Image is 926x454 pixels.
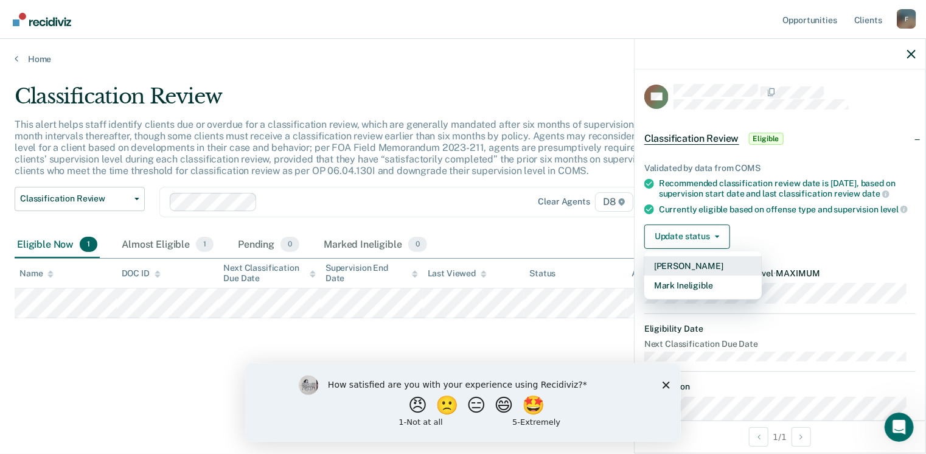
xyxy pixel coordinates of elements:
div: Clear agents [538,197,590,207]
img: Recidiviz [13,13,71,26]
div: Supervision End Date [325,263,418,284]
dt: Eligibility Date [644,324,916,334]
span: Classification Review [644,133,739,145]
dt: Recommended Supervision Level MAXIMUM [644,268,916,279]
div: Last Viewed [428,268,487,279]
div: Validated by data from COMS [644,163,916,173]
span: 1 [80,237,97,253]
div: Marked Ineligible [321,232,430,259]
div: F [897,9,916,29]
span: 0 [408,237,427,253]
button: Previous Opportunity [749,427,768,447]
div: Assigned to [632,268,689,279]
span: Classification Review [20,194,130,204]
div: Currently eligible based on offense type and supervision [659,204,916,215]
div: Name [19,268,54,279]
a: Home [15,54,911,65]
button: Update status [644,225,730,249]
dt: Next Classification Due Date [644,339,916,349]
span: • [773,268,776,278]
span: level [880,204,908,214]
div: Eligible Now [15,232,100,259]
dt: Supervision [644,382,916,392]
div: Next Classification Due Date [223,263,316,284]
div: Pending [235,232,302,259]
span: D8 [595,192,633,212]
iframe: Intercom live chat [885,413,914,442]
div: 1 / 1 [635,421,925,453]
span: date [862,189,889,198]
button: Next Opportunity [792,427,811,447]
div: Classification ReviewEligible [635,119,925,158]
span: 0 [280,237,299,253]
p: This alert helps staff identify clients due or overdue for a classification review, which are gen... [15,119,706,177]
div: Status [529,268,555,279]
button: Mark Ineligible [644,276,762,295]
div: Almost Eligible [119,232,216,259]
button: [PERSON_NAME] [644,256,762,276]
iframe: Survey by Kim from Recidiviz [245,363,681,442]
button: Profile dropdown button [897,9,916,29]
div: DOC ID [122,268,161,279]
div: Classification Review [15,84,709,119]
span: 1 [196,237,214,253]
div: Recommended classification review date is [DATE], based on supervision start date and last classi... [659,178,916,199]
span: Eligible [749,133,784,145]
